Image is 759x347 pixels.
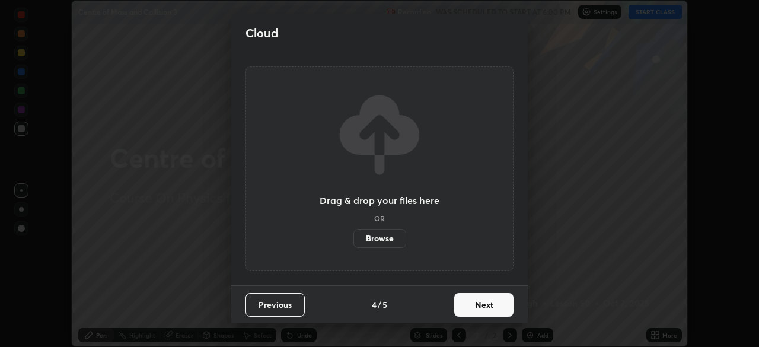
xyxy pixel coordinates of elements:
[454,293,514,317] button: Next
[382,298,387,311] h4: 5
[320,196,439,205] h3: Drag & drop your files here
[378,298,381,311] h4: /
[372,298,377,311] h4: 4
[374,215,385,222] h5: OR
[245,293,305,317] button: Previous
[245,26,278,41] h2: Cloud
